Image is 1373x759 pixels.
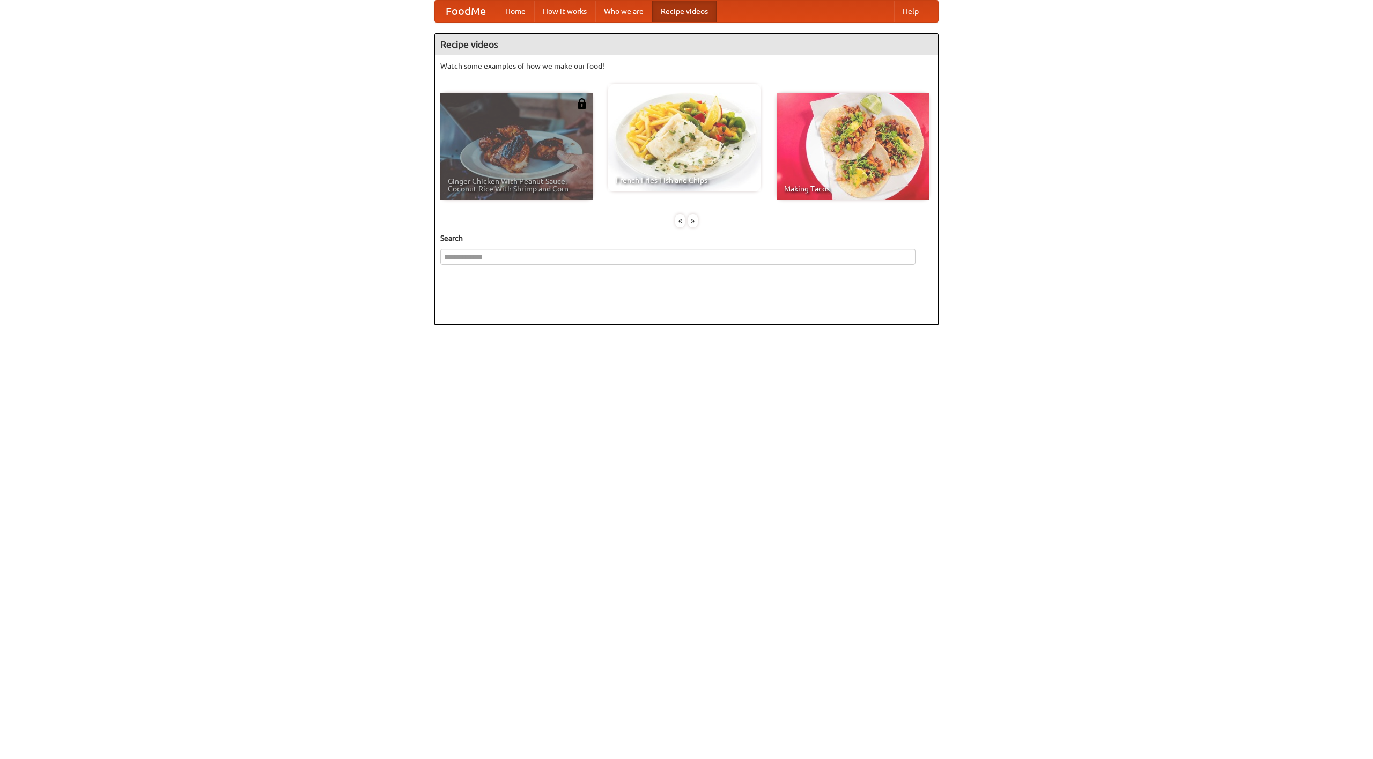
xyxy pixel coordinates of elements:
span: French Fries Fish and Chips [616,176,753,184]
a: French Fries Fish and Chips [608,84,761,191]
a: Help [894,1,927,22]
a: Who we are [595,1,652,22]
p: Watch some examples of how we make our food! [440,61,933,71]
img: 483408.png [577,98,587,109]
a: Home [497,1,534,22]
h5: Search [440,233,933,244]
h4: Recipe videos [435,34,938,55]
span: Making Tacos [784,185,921,193]
a: Making Tacos [777,93,929,200]
a: How it works [534,1,595,22]
a: FoodMe [435,1,497,22]
div: « [675,214,685,227]
div: » [688,214,698,227]
a: Recipe videos [652,1,717,22]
